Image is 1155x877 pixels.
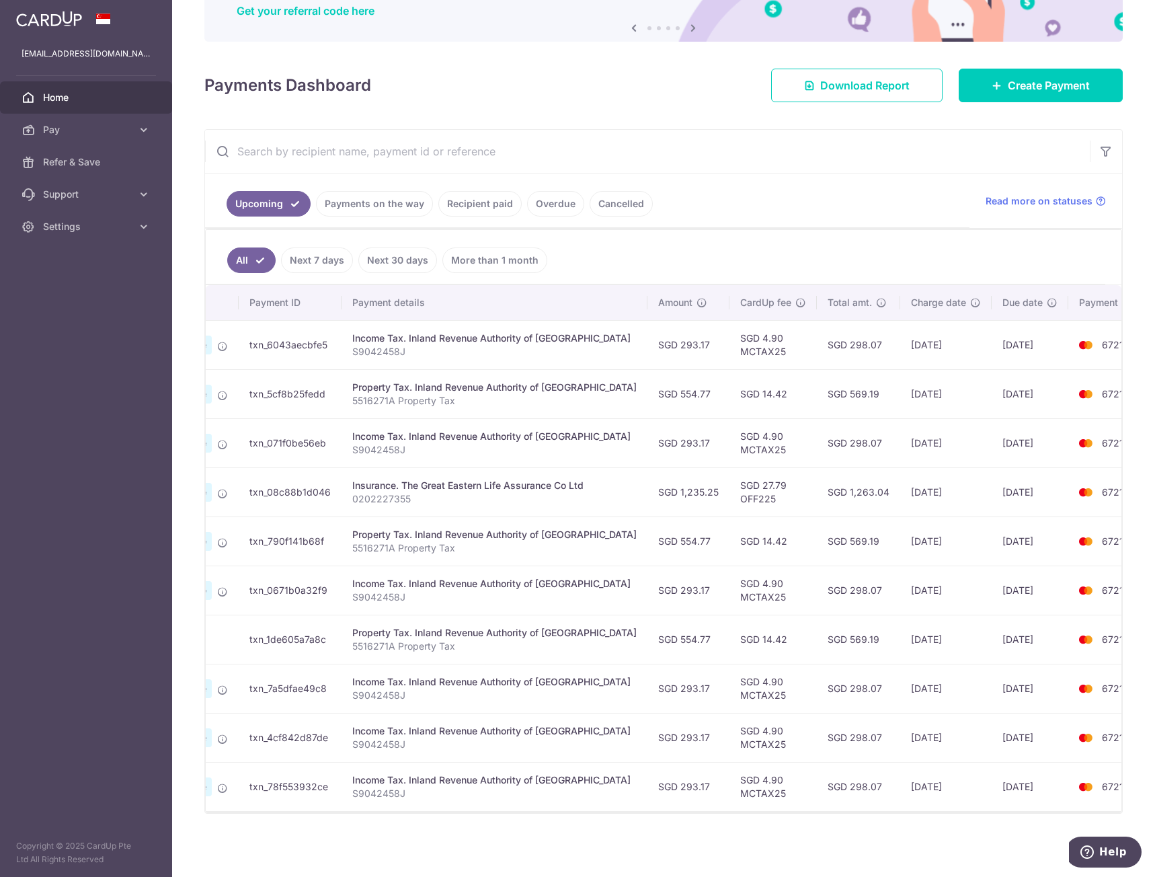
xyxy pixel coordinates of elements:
td: SGD 1,235.25 [647,467,729,517]
td: txn_1de605a7a8c [239,615,342,664]
span: 6721 [1102,339,1123,350]
span: Due date [1002,296,1043,309]
img: Bank Card [1072,730,1099,746]
span: Pay [43,123,132,137]
a: Overdue [527,191,584,217]
td: [DATE] [900,615,992,664]
td: SGD 293.17 [647,664,729,713]
td: txn_78f553932ce [239,762,342,811]
td: [DATE] [992,664,1068,713]
td: [DATE] [900,320,992,369]
img: Bank Card [1072,681,1099,697]
span: Amount [658,296,692,309]
span: Support [43,188,132,201]
span: Settings [43,220,132,233]
td: SGD 569.19 [817,517,900,566]
td: [DATE] [992,369,1068,418]
span: Total amt. [828,296,872,309]
td: SGD 569.19 [817,369,900,418]
img: Bank Card [1072,435,1099,451]
a: All [227,247,276,273]
p: S9042458J [352,787,637,800]
td: SGD 14.42 [729,369,817,418]
div: Insurance. The Great Eastern Life Assurance Co Ltd [352,479,637,492]
p: 5516271A Property Tax [352,541,637,555]
td: [DATE] [900,369,992,418]
input: Search by recipient name, payment id or reference [205,130,1090,173]
td: SGD 298.07 [817,664,900,713]
td: SGD 4.90 MCTAX25 [729,320,817,369]
td: txn_5cf8b25fedd [239,369,342,418]
td: [DATE] [900,517,992,566]
img: Bank Card [1072,632,1099,648]
span: 6721 [1102,732,1123,743]
td: SGD 14.42 [729,615,817,664]
a: Upcoming [227,191,311,217]
td: [DATE] [992,418,1068,467]
a: Payments on the way [316,191,433,217]
div: Property Tax. Inland Revenue Authority of [GEOGRAPHIC_DATA] [352,381,637,394]
span: Read more on statuses [986,194,1092,208]
td: SGD 293.17 [647,566,729,615]
p: S9042458J [352,590,637,604]
a: Get your referral code here [237,4,374,17]
span: Create Payment [1008,77,1090,93]
td: SGD 554.77 [647,517,729,566]
a: Recipient paid [438,191,522,217]
td: SGD 298.07 [817,713,900,762]
span: Refer & Save [43,155,132,169]
div: Income Tax. Inland Revenue Authority of [GEOGRAPHIC_DATA] [352,577,637,590]
img: Bank Card [1072,337,1099,353]
p: 5516271A Property Tax [352,394,637,408]
p: S9042458J [352,689,637,702]
p: S9042458J [352,443,637,457]
th: Payment details [342,285,647,320]
td: txn_790f141b68f [239,517,342,566]
span: Home [43,91,132,104]
td: txn_071f0be56eb [239,418,342,467]
span: CardUp fee [740,296,791,309]
p: 5516271A Property Tax [352,640,637,653]
td: SGD 569.19 [817,615,900,664]
td: SGD 298.07 [817,418,900,467]
td: SGD 4.90 MCTAX25 [729,762,817,811]
td: SGD 554.77 [647,369,729,418]
p: S9042458J [352,345,637,358]
td: SGD 298.07 [817,320,900,369]
td: [DATE] [900,566,992,615]
td: [DATE] [900,418,992,467]
td: SGD 14.42 [729,517,817,566]
a: Read more on statuses [986,194,1106,208]
img: Bank Card [1072,484,1099,500]
td: txn_08c88b1d046 [239,467,342,517]
div: Income Tax. Inland Revenue Authority of [GEOGRAPHIC_DATA] [352,332,637,345]
td: SGD 293.17 [647,418,729,467]
span: 6721 [1102,437,1123,449]
td: txn_7a5dfae49c8 [239,664,342,713]
a: Next 30 days [358,247,437,273]
td: [DATE] [992,713,1068,762]
td: txn_4cf842d87de [239,713,342,762]
td: SGD 4.90 MCTAX25 [729,664,817,713]
span: Download Report [820,77,910,93]
a: More than 1 month [442,247,547,273]
td: SGD 1,263.04 [817,467,900,517]
td: txn_6043aecbfe5 [239,320,342,369]
h4: Payments Dashboard [204,73,371,98]
a: Download Report [771,69,943,102]
td: [DATE] [992,566,1068,615]
span: 6721 [1102,486,1123,498]
span: 6721 [1102,781,1123,792]
td: SGD 4.90 MCTAX25 [729,418,817,467]
td: SGD 293.17 [647,762,729,811]
span: 6721 [1102,388,1123,399]
p: 0202227355 [352,492,637,506]
div: Income Tax. Inland Revenue Authority of [GEOGRAPHIC_DATA] [352,675,637,689]
td: SGD 298.07 [817,762,900,811]
div: Income Tax. Inland Revenue Authority of [GEOGRAPHIC_DATA] [352,430,637,443]
img: CardUp [16,11,82,27]
span: 6721 [1102,683,1123,694]
p: S9042458J [352,738,637,751]
td: SGD 4.90 MCTAX25 [729,566,817,615]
